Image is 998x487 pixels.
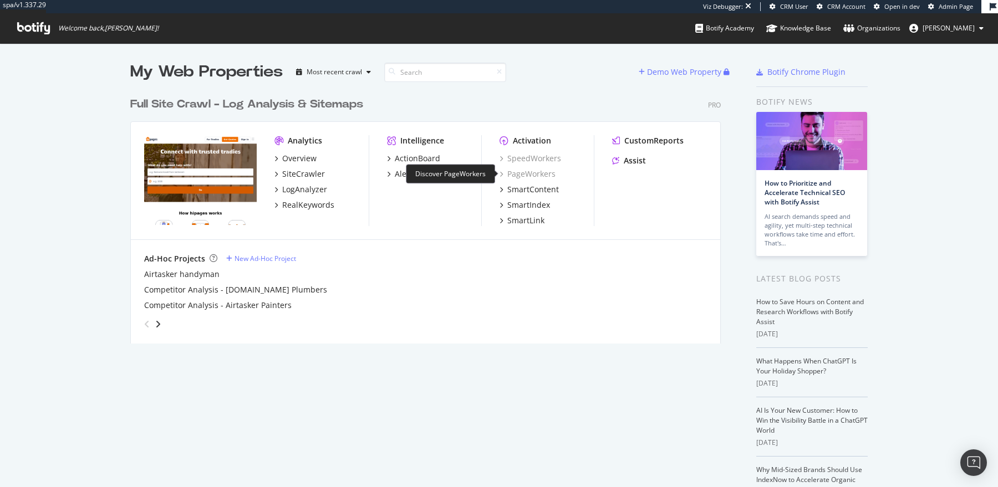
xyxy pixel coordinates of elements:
div: Ad-Hoc Projects [144,253,205,264]
div: Discover PageWorkers [406,164,495,183]
span: CRM Account [827,2,865,11]
div: Organizations [843,23,900,34]
a: AI Is Your New Customer: How to Win the Visibility Battle in a ChatGPT World [756,406,868,435]
div: Botify news [756,96,868,108]
div: LogAnalyzer [282,184,327,195]
div: Activation [513,135,551,146]
a: SmartContent [500,184,559,195]
div: CustomReports [624,135,684,146]
div: Latest Blog Posts [756,273,868,285]
div: Most recent crawl [307,69,362,75]
div: My Web Properties [130,61,283,83]
button: [PERSON_NAME] [900,19,992,37]
div: Open Intercom Messenger [960,449,987,476]
div: Overview [282,153,317,164]
a: Full Site Crawl - Log Analysis & Sitemaps [130,96,368,112]
div: SmartIndex [507,199,550,211]
a: LogAnalyzer [274,184,327,195]
a: SmartIndex [500,199,550,211]
div: angle-right [154,319,162,330]
a: Assist [612,155,646,166]
div: [DATE] [756,378,868,388]
button: Demo Web Property [639,63,724,81]
a: Airtasker handyman [144,269,220,280]
a: Knowledge Base [766,13,831,43]
a: ActionBoard [387,153,440,164]
div: Demo Web Property [647,66,721,78]
a: Admin Page [928,2,973,11]
span: Open in dev [884,2,920,11]
a: SpeedWorkers [500,153,561,164]
div: ActionBoard [395,153,440,164]
div: New Ad-Hoc Project [235,254,296,263]
div: Full Site Crawl - Log Analysis & Sitemaps [130,96,363,112]
a: New Ad-Hoc Project [226,254,296,263]
a: Overview [274,153,317,164]
div: Botify Chrome Plugin [767,66,846,78]
div: [DATE] [756,438,868,448]
div: SmartLink [507,215,544,226]
div: RealKeywords [282,199,334,211]
span: CRM User [780,2,808,11]
a: Botify Academy [695,13,754,43]
img: How to Prioritize and Accelerate Technical SEO with Botify Assist [756,112,867,170]
a: Organizations [843,13,900,43]
a: Open in dev [874,2,920,11]
span: Welcome back, [PERSON_NAME] ! [58,24,159,33]
div: Assist [624,155,646,166]
a: What Happens When ChatGPT Is Your Holiday Shopper? [756,356,857,376]
input: Search [384,63,506,82]
div: Intelligence [400,135,444,146]
div: SmartContent [507,184,559,195]
a: Competitor Analysis - Airtasker Painters [144,300,292,311]
button: Most recent crawl [292,63,375,81]
div: Knowledge Base [766,23,831,34]
a: Demo Web Property [639,67,724,76]
div: [DATE] [756,329,868,339]
a: CRM Account [817,2,865,11]
div: Botify Academy [695,23,754,34]
a: AlertPanel [387,168,433,180]
a: PageWorkers [500,168,556,180]
a: CRM User [770,2,808,11]
div: AI search demands speed and agility, yet multi-step technical workflows take time and effort. Tha... [765,212,859,248]
div: Viz Debugger: [703,2,743,11]
div: Pro [708,100,721,110]
a: RealKeywords [274,199,334,211]
a: CustomReports [612,135,684,146]
a: Competitor Analysis - [DOMAIN_NAME] Plumbers [144,284,327,295]
a: How to Prioritize and Accelerate Technical SEO with Botify Assist [765,178,845,207]
a: SiteCrawler [274,168,325,180]
span: Admin Page [939,2,973,11]
a: SmartLink [500,215,544,226]
div: grid [130,83,730,344]
div: angle-left [140,315,154,333]
a: Botify Chrome Plugin [756,66,846,78]
div: Analytics [288,135,322,146]
img: hipages.com.au [144,135,257,225]
span: Lucas Oriot [923,23,975,33]
div: SiteCrawler [282,168,325,180]
a: How to Save Hours on Content and Research Workflows with Botify Assist [756,297,864,326]
div: AlertPanel [395,168,433,180]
